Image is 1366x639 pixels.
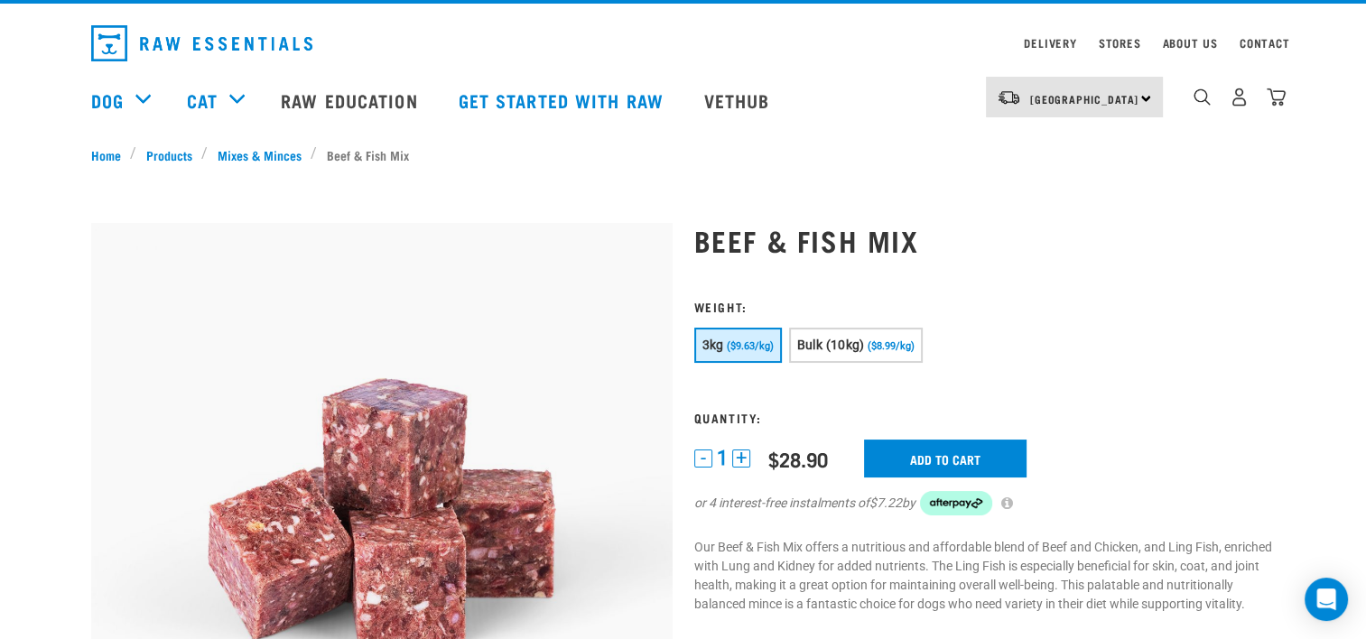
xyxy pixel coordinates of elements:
span: Bulk (10kg) [797,338,865,352]
p: Our Beef & Fish Mix offers a nutritious and affordable blend of Beef and Chicken, and Ling Fish, ... [694,538,1276,614]
a: About Us [1162,40,1217,46]
a: Delivery [1024,40,1076,46]
button: 3kg ($9.63/kg) [694,328,782,363]
a: Mixes & Minces [208,145,311,164]
a: Home [91,145,131,164]
img: user.png [1230,88,1249,106]
span: [GEOGRAPHIC_DATA] [1030,96,1139,102]
a: Cat [187,87,218,114]
img: Raw Essentials Logo [91,25,312,61]
span: $7.22 [869,494,902,513]
input: Add to cart [864,440,1027,477]
nav: breadcrumbs [91,145,1276,164]
h1: Beef & Fish Mix [694,224,1276,256]
a: Dog [91,87,124,114]
a: Products [136,145,201,164]
img: home-icon@2x.png [1267,88,1286,106]
a: Vethub [686,64,793,136]
div: or 4 interest-free instalments of by [694,491,1276,516]
a: Stores [1099,40,1141,46]
img: Afterpay [920,491,992,516]
div: Open Intercom Messenger [1305,578,1348,621]
img: home-icon-1@2x.png [1194,88,1211,106]
span: ($8.99/kg) [868,340,915,352]
h3: Weight: [694,300,1276,313]
img: van-moving.png [997,89,1021,106]
nav: dropdown navigation [77,18,1290,69]
button: Bulk (10kg) ($8.99/kg) [789,328,923,363]
div: $28.90 [768,448,828,470]
span: ($9.63/kg) [727,340,774,352]
a: Get started with Raw [441,64,686,136]
span: 3kg [702,338,724,352]
button: + [732,449,750,468]
h3: Quantity: [694,411,1276,424]
span: 1 [717,449,728,468]
a: Contact [1240,40,1290,46]
a: Raw Education [263,64,440,136]
button: - [694,449,712,468]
